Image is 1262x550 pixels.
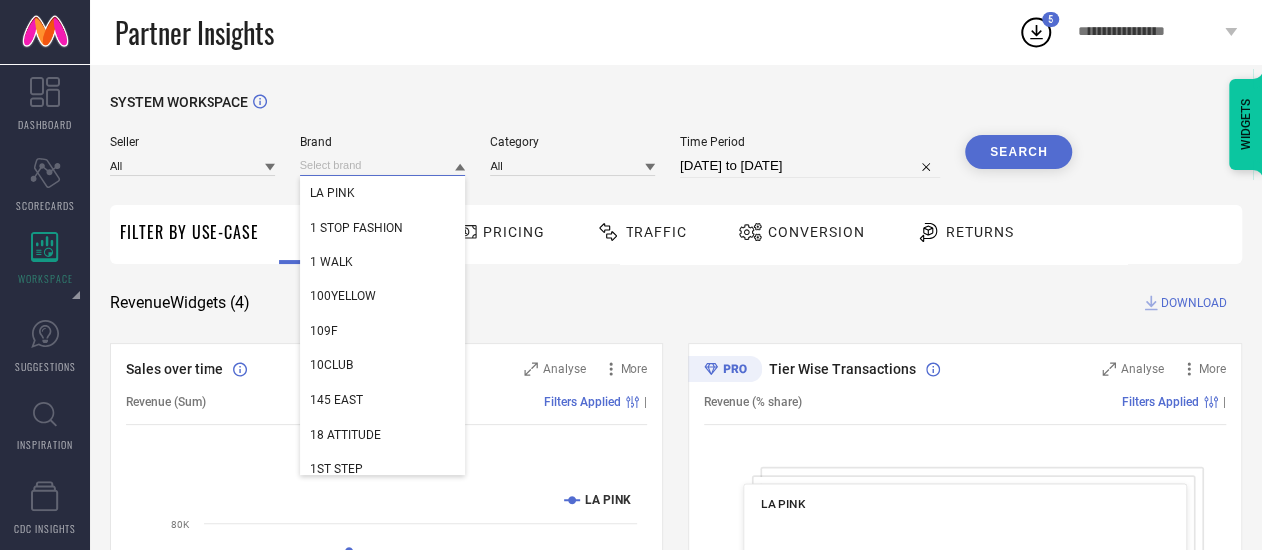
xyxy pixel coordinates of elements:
[300,176,466,210] div: LA PINK
[768,224,865,240] span: Conversion
[310,255,353,269] span: 1 WALK
[300,418,466,452] div: 18 ATTITUDE
[310,324,338,338] span: 109F
[115,12,274,53] span: Partner Insights
[300,314,466,348] div: 109F
[18,272,73,286] span: WORKSPACE
[1102,362,1116,376] svg: Zoom
[1018,14,1053,50] div: Open download list
[688,356,762,386] div: Premium
[300,245,466,278] div: 1 WALK
[310,221,403,235] span: 1 STOP FASHION
[300,383,466,417] div: 145 EAST
[704,395,802,409] span: Revenue (% share)
[310,358,353,372] span: 10CLUB
[126,361,223,377] span: Sales over time
[171,519,190,530] text: 80K
[946,224,1014,240] span: Returns
[15,359,76,374] span: SUGGESTIONS
[126,395,206,409] span: Revenue (Sum)
[1223,395,1226,409] span: |
[310,186,355,200] span: LA PINK
[110,94,248,110] span: SYSTEM WORKSPACE
[310,428,381,442] span: 18 ATTITUDE
[644,395,647,409] span: |
[621,362,647,376] span: More
[300,348,466,382] div: 10CLUB
[761,497,805,511] span: LA PINK
[110,293,250,313] span: Revenue Widgets ( 4 )
[1121,362,1164,376] span: Analyse
[1048,13,1053,26] span: 5
[310,393,363,407] span: 145 EAST
[300,452,466,486] div: 1ST STEP
[585,493,631,507] text: LA PINK
[769,361,916,377] span: Tier Wise Transactions
[544,395,621,409] span: Filters Applied
[120,220,259,244] span: Filter By Use-Case
[300,279,466,313] div: 100YELLOW
[110,135,275,149] span: Seller
[524,362,538,376] svg: Zoom
[300,155,466,176] input: Select brand
[543,362,586,376] span: Analyse
[680,135,940,149] span: Time Period
[16,198,75,213] span: SCORECARDS
[1122,395,1199,409] span: Filters Applied
[14,521,76,536] span: CDC INSIGHTS
[300,135,466,149] span: Brand
[626,224,687,240] span: Traffic
[680,154,940,178] input: Select time period
[1161,293,1227,313] span: DOWNLOAD
[483,224,545,240] span: Pricing
[310,289,376,303] span: 100YELLOW
[310,462,363,476] span: 1ST STEP
[965,135,1072,169] button: Search
[490,135,655,149] span: Category
[18,117,72,132] span: DASHBOARD
[300,211,466,245] div: 1 STOP FASHION
[17,437,73,452] span: INSPIRATION
[1199,362,1226,376] span: More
